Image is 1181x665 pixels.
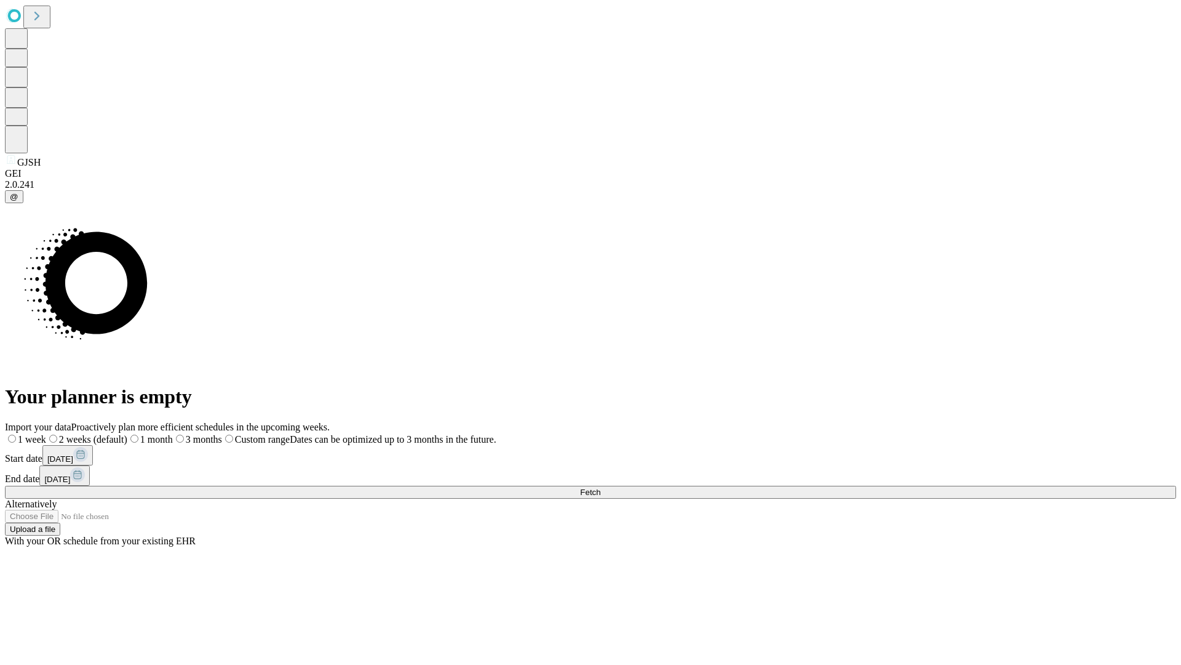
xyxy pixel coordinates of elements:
div: End date [5,465,1176,486]
span: 1 month [140,434,173,445]
input: 3 months [176,435,184,443]
h1: Your planner is empty [5,385,1176,408]
button: [DATE] [39,465,90,486]
span: Fetch [580,488,600,497]
span: Custom range [235,434,290,445]
span: Dates can be optimized up to 3 months in the future. [290,434,496,445]
span: GJSH [17,157,41,167]
span: Proactively plan more efficient schedules in the upcoming weeks. [71,422,330,432]
input: 1 week [8,435,16,443]
span: [DATE] [47,454,73,464]
button: @ [5,190,23,203]
button: [DATE] [42,445,93,465]
input: Custom rangeDates can be optimized up to 3 months in the future. [225,435,233,443]
span: Import your data [5,422,71,432]
span: @ [10,192,18,201]
div: GEI [5,168,1176,179]
span: [DATE] [44,475,70,484]
span: 3 months [186,434,222,445]
span: Alternatively [5,499,57,509]
span: 2 weeks (default) [59,434,127,445]
input: 1 month [130,435,138,443]
span: With your OR schedule from your existing EHR [5,536,196,546]
input: 2 weeks (default) [49,435,57,443]
div: 2.0.241 [5,179,1176,190]
div: Start date [5,445,1176,465]
button: Upload a file [5,523,60,536]
button: Fetch [5,486,1176,499]
span: 1 week [18,434,46,445]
